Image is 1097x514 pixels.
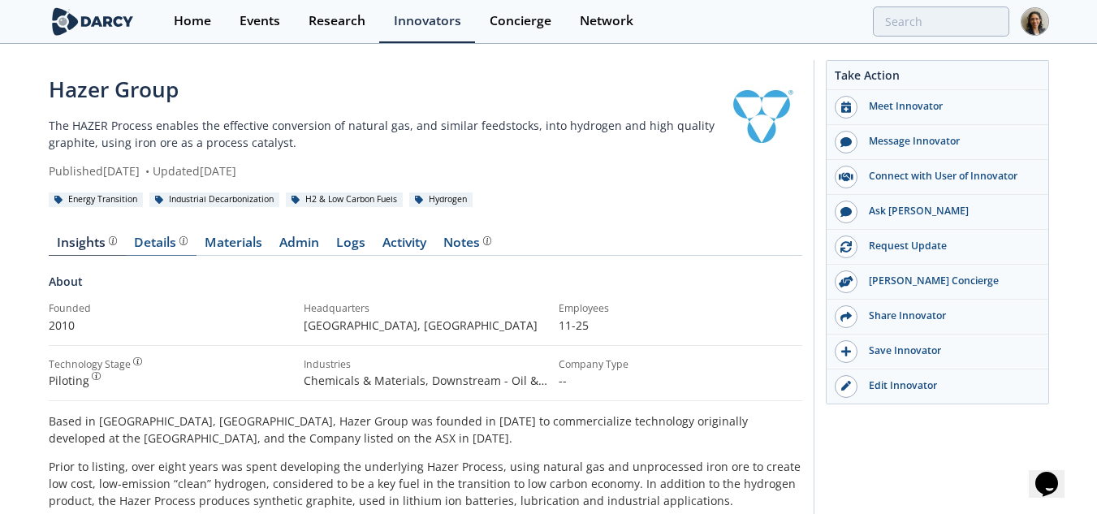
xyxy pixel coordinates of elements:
[580,15,633,28] div: Network
[49,301,292,316] div: Founded
[857,204,1039,218] div: Ask [PERSON_NAME]
[143,163,153,179] span: •
[304,357,547,372] div: Industries
[304,317,547,334] p: [GEOGRAPHIC_DATA] , [GEOGRAPHIC_DATA]
[857,378,1039,393] div: Edit Innovator
[49,7,137,36] img: logo-wide.svg
[827,369,1048,404] a: Edit Innovator
[134,236,188,249] div: Details
[857,99,1039,114] div: Meet Innovator
[174,15,211,28] div: Home
[309,15,365,28] div: Research
[490,15,551,28] div: Concierge
[857,169,1039,184] div: Connect with User of Innovator
[49,74,721,106] div: Hazer Group
[559,301,802,316] div: Employees
[109,236,118,245] img: information.svg
[126,236,197,256] a: Details
[49,357,131,372] div: Technology Stage
[49,458,802,509] p: Prior to listing, over eight years was spent developing the underlying Hazer Process, using natur...
[1021,7,1049,36] img: Profile
[240,15,280,28] div: Events
[57,236,117,249] div: Insights
[304,301,547,316] div: Headquarters
[857,309,1039,323] div: Share Innovator
[286,192,404,207] div: H2 & Low Carbon Fuels
[443,236,491,249] div: Notes
[394,15,461,28] div: Innovators
[483,236,492,245] img: information.svg
[1029,449,1081,498] iframe: chat widget
[873,6,1009,37] input: Advanced Search
[409,192,473,207] div: Hydrogen
[559,357,802,372] div: Company Type
[374,236,435,256] a: Activity
[49,162,721,179] div: Published [DATE] Updated [DATE]
[559,317,802,334] p: 11-25
[328,236,374,256] a: Logs
[149,192,280,207] div: Industrial Decarbonization
[49,192,144,207] div: Energy Transition
[857,274,1039,288] div: [PERSON_NAME] Concierge
[857,239,1039,253] div: Request Update
[857,134,1039,149] div: Message Innovator
[827,335,1048,369] button: Save Innovator
[857,343,1039,358] div: Save Innovator
[92,372,101,381] img: information.svg
[49,117,721,151] p: The HAZER Process enables the effective conversion of natural gas, and similar feedstocks, into h...
[49,273,802,301] div: About
[133,357,142,366] img: information.svg
[271,236,328,256] a: Admin
[49,236,126,256] a: Insights
[179,236,188,245] img: information.svg
[49,412,802,447] p: Based in [GEOGRAPHIC_DATA], [GEOGRAPHIC_DATA], Hazer Group was founded in [DATE] to commercialize...
[827,67,1048,90] div: Take Action
[197,236,271,256] a: Materials
[49,372,292,389] div: Piloting
[304,373,547,405] span: Chemicals & Materials, Downstream - Oil & Gas
[435,236,500,256] a: Notes
[49,317,292,334] p: 2010
[559,372,802,389] p: --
